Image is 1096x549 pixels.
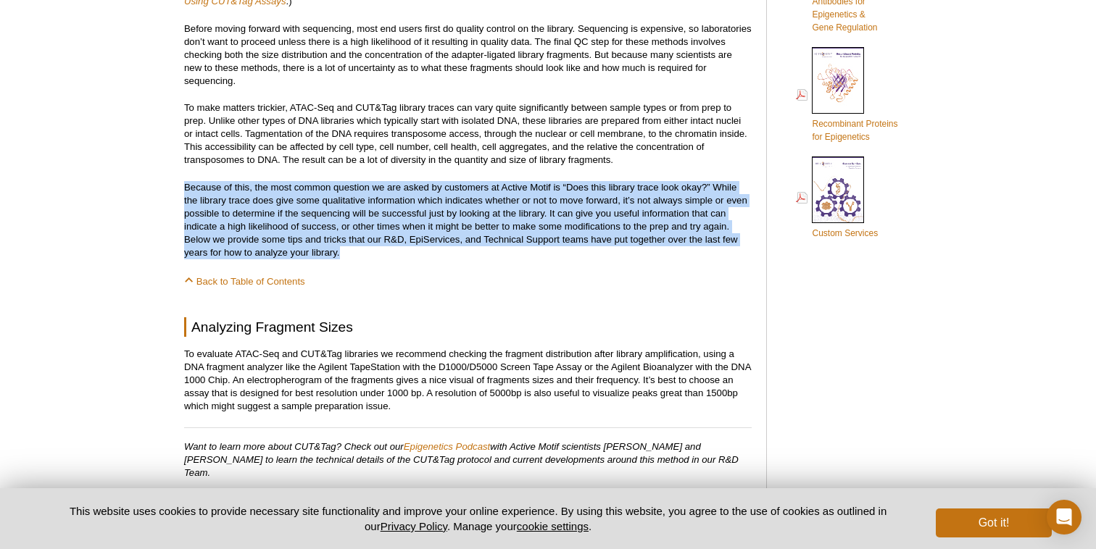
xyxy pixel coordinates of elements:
a: Privacy Policy [381,520,447,532]
h2: Analyzing Fragment Sizes [184,317,752,337]
a: Custom Services [796,155,878,241]
button: Got it! [936,508,1052,537]
div: Open Intercom Messenger [1047,500,1082,535]
span: Recombinant Proteins for Epigenetics [812,119,897,142]
em: Want to learn more about CUT&Tag? Check out our with Active Motif scientists [PERSON_NAME] and [P... [184,441,739,478]
p: To make matters trickier, ATAC-Seq and CUT&Tag library traces can vary quite significantly betwee... [184,101,752,167]
button: cookie settings [517,520,589,532]
a: Epigenetics Podcast [404,441,491,452]
a: Back to Table of Contents [184,276,305,287]
a: Recombinant Proteinsfor Epigenetics [796,46,897,145]
p: Before moving forward with sequencing, most end users first do quality control on the library. Se... [184,22,752,88]
img: Rec_prots_140604_cover_web_70x200 [812,47,864,114]
p: This website uses cookies to provide necessary site functionality and improve your online experie... [44,503,912,534]
img: Custom_Services_cover [812,156,864,223]
span: Custom Services [812,228,878,238]
p: To evaluate ATAC-Seq and CUT&Tag libraries we recommend checking the fragment distribution after ... [184,348,752,413]
p: Because of this, the most common question we are asked by customers at Active Motif is “Does this... [184,181,752,259]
